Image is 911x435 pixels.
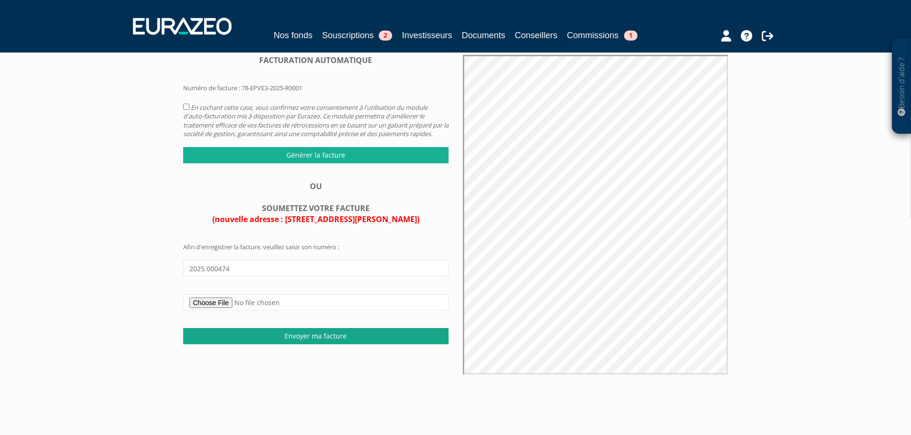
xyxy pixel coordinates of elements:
[183,260,449,276] input: Numéro de facture
[183,328,449,344] input: Envoyer ma facture
[462,29,505,42] a: Documents
[896,43,907,129] p: Besoin d'aide ?
[183,181,449,224] div: OU SOUMETTEZ VOTRE FACTURE
[379,31,392,41] span: 2
[567,29,637,43] a: Commissions1
[183,55,449,101] form: Numéro de facture : 78-EPVE3-2025-R0001
[183,243,449,344] form: Afin d'enregistrer la facture, veuillez saisir son numéro :
[274,29,312,42] a: Nos fonds
[183,103,449,138] em: En cochant cette case, vous confirmez votre consentement à l'utilisation du module d'auto-factura...
[515,29,558,42] a: Conseillers
[183,55,449,66] div: FACTURATION AUTOMATIQUE
[402,29,452,42] a: Investisseurs
[133,18,231,35] img: 1732889491-logotype_eurazeo_blanc_rvb.png
[322,29,392,42] a: Souscriptions2
[624,31,637,41] span: 1
[183,147,449,163] input: Générer la facture
[212,214,419,224] span: (nouvelle adresse : [STREET_ADDRESS][PERSON_NAME])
